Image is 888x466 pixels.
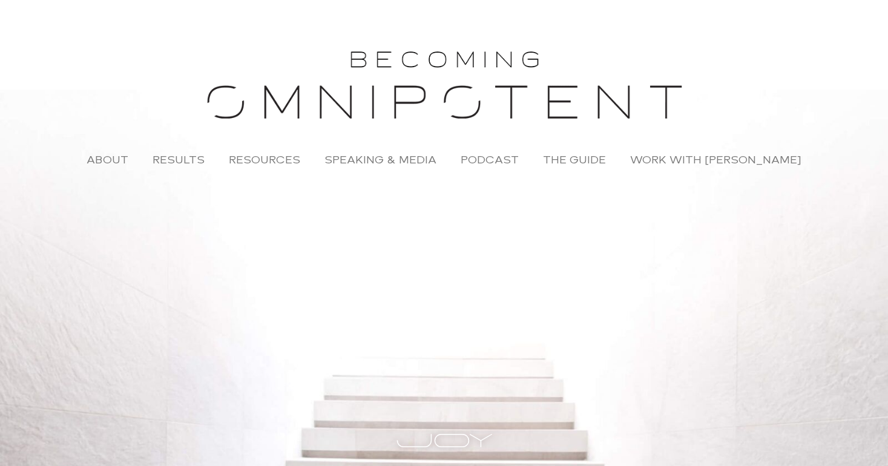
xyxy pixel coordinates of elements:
a: Work with [PERSON_NAME] [618,146,814,174]
a: Speaking & Media [312,146,449,174]
nav: Menu [12,146,876,174]
a: Resources [217,146,312,174]
a: The Guide [531,146,618,174]
h2: joy [69,428,820,456]
a: Results [140,146,217,174]
a: Podcast [449,146,531,174]
a: About [74,146,140,174]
